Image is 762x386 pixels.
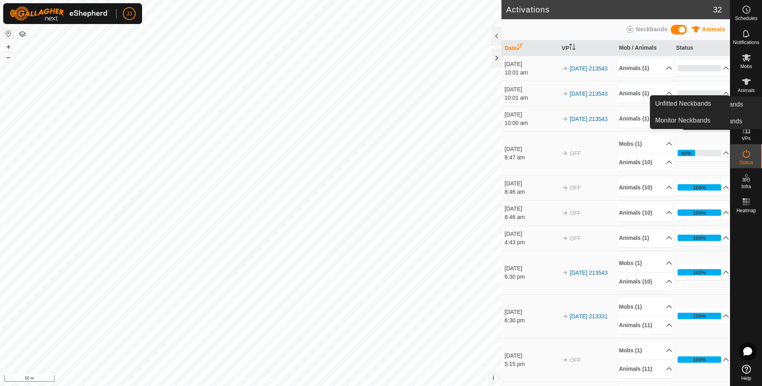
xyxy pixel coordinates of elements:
p-accordion-header: Mobs (1) [619,135,672,153]
button: Reset Map [4,29,13,38]
div: [DATE] [505,205,558,213]
div: 0% [678,65,721,71]
span: Unfitted Neckbands [655,99,711,109]
a: Privacy Policy [219,376,249,383]
img: arrow [562,150,568,157]
div: 8:46 am [505,188,558,196]
p-accordion-header: 100% [676,230,729,246]
p-accordion-header: Animals (10) [619,153,672,171]
div: [DATE] [505,230,558,238]
span: Infra [741,184,751,189]
p-accordion-header: 0% [676,85,729,101]
p-accordion-header: Animals (10) [619,204,672,222]
p-accordion-header: 100% [676,352,729,368]
a: [DATE] 213543 [570,269,608,276]
div: 6:30 pm [505,273,558,281]
div: 4:43 pm [505,238,558,247]
a: Contact Us [259,376,282,383]
span: Mobs [740,64,752,69]
div: 10:01 am [505,94,558,102]
p-accordion-header: Mobs (1) [619,254,672,272]
img: arrow [562,269,568,276]
img: Gallagher Logo [10,6,110,21]
a: [DATE] 213331 [570,313,608,320]
span: Help [741,376,751,381]
img: arrow [562,185,568,191]
div: 40% [678,150,721,156]
p-accordion-header: Animals (1) [619,229,672,247]
div: 5:15 pm [505,360,558,368]
span: Animals [738,88,755,93]
th: VP [559,40,616,56]
div: [DATE] [505,264,558,273]
div: 40% [681,149,692,157]
th: Mob / Animals [616,40,673,56]
p-accordion-header: 100% [676,308,729,324]
div: [DATE] [505,145,558,153]
div: 100% [693,312,706,320]
p-accordion-header: Animals (10) [619,273,672,291]
p-accordion-header: Mobs (1) [619,342,672,360]
button: Map Layers [18,29,27,39]
div: 6:30 pm [505,316,558,325]
p-accordion-header: 40% [676,145,729,161]
div: 100% [678,356,721,363]
span: VPs [742,136,750,141]
button: i [489,374,498,382]
div: [DATE] [505,111,558,119]
img: arrow [562,235,568,241]
span: 32 [713,4,722,16]
a: Monitor Neckbands [650,113,730,129]
span: OFF [570,185,581,191]
img: arrow [562,65,568,72]
div: 100% [693,234,706,242]
div: 100% [678,184,721,191]
th: Date [501,40,559,56]
p-accordion-header: Animals (1) [619,59,672,77]
button: + [4,42,13,52]
p-accordion-header: Animals (1) [619,110,672,128]
p-accordion-header: Animals (11) [619,316,672,334]
span: Monitor Neckbands [655,116,710,125]
h2: Activations [506,5,713,14]
div: 100% [678,235,721,241]
p-accordion-header: 100% [676,205,729,221]
p-accordion-header: 100% [676,264,729,280]
p-accordion-header: 0% [676,60,729,76]
div: 100% [693,209,706,217]
img: arrow [562,313,568,320]
div: 100% [678,269,721,275]
div: 0% [678,90,721,96]
div: 100% [693,356,706,364]
img: arrow [562,116,568,122]
img: arrow [562,357,568,363]
div: 100% [678,313,721,319]
img: arrow [562,210,568,216]
div: 100% [693,184,706,191]
span: OFF [570,150,581,157]
a: Help [730,362,762,384]
a: [DATE] 213543 [570,116,608,122]
span: Status [739,160,753,165]
span: Animals [702,26,725,32]
div: [DATE] [505,308,558,316]
p-accordion-header: Mobs (1) [619,298,672,316]
div: [DATE] [505,352,558,360]
span: Notifications [733,40,759,45]
span: OFF [570,357,581,363]
span: OFF [570,210,581,216]
div: [DATE] [505,179,558,188]
img: arrow [562,90,568,97]
span: Schedules [735,16,757,21]
p-sorticon: Activate to sort [517,45,523,51]
span: Neckbands [636,26,668,32]
div: 100% [678,209,721,216]
p-accordion-header: Animals (10) [619,179,672,197]
button: – [4,52,13,62]
a: Unfitted Neckbands [650,96,730,112]
p-accordion-header: Animals (11) [619,360,672,378]
p-sorticon: Activate to sort [569,45,576,51]
a: [DATE] 213543 [570,90,608,97]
